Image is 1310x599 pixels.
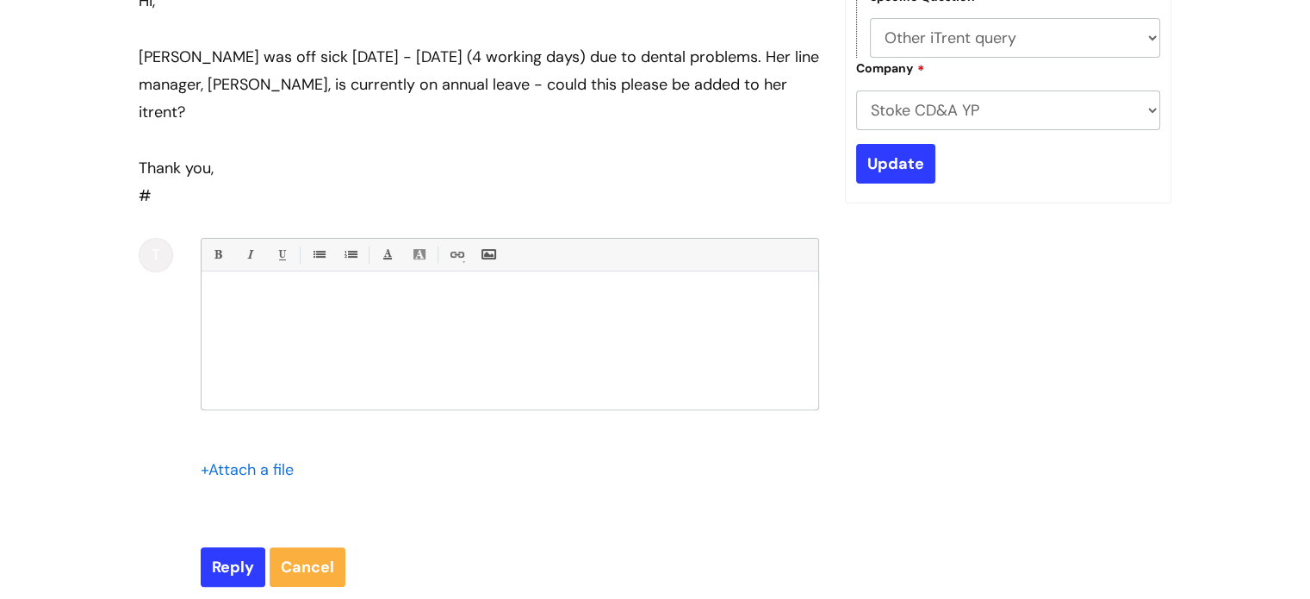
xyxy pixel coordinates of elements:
a: • Unordered List (Ctrl-Shift-7) [307,244,329,265]
a: Back Color [408,244,430,265]
a: Italic (Ctrl-I) [239,244,260,265]
a: Font Color [376,244,398,265]
label: Company [856,59,925,76]
a: 1. Ordered List (Ctrl-Shift-8) [339,244,361,265]
a: Cancel [270,547,345,587]
input: Update [856,144,935,184]
div: T [139,238,173,272]
input: Reply [201,547,265,587]
div: Thank you, [139,154,819,182]
div: [PERSON_NAME] was off sick [DATE] - [DATE] (4 working days) due to dental problems. Her line mana... [139,43,819,127]
a: Underline(Ctrl-U) [270,244,292,265]
a: Insert Image... [477,244,499,265]
div: Attach a file [201,456,304,484]
a: Link [445,244,467,265]
a: Bold (Ctrl-B) [207,244,228,265]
